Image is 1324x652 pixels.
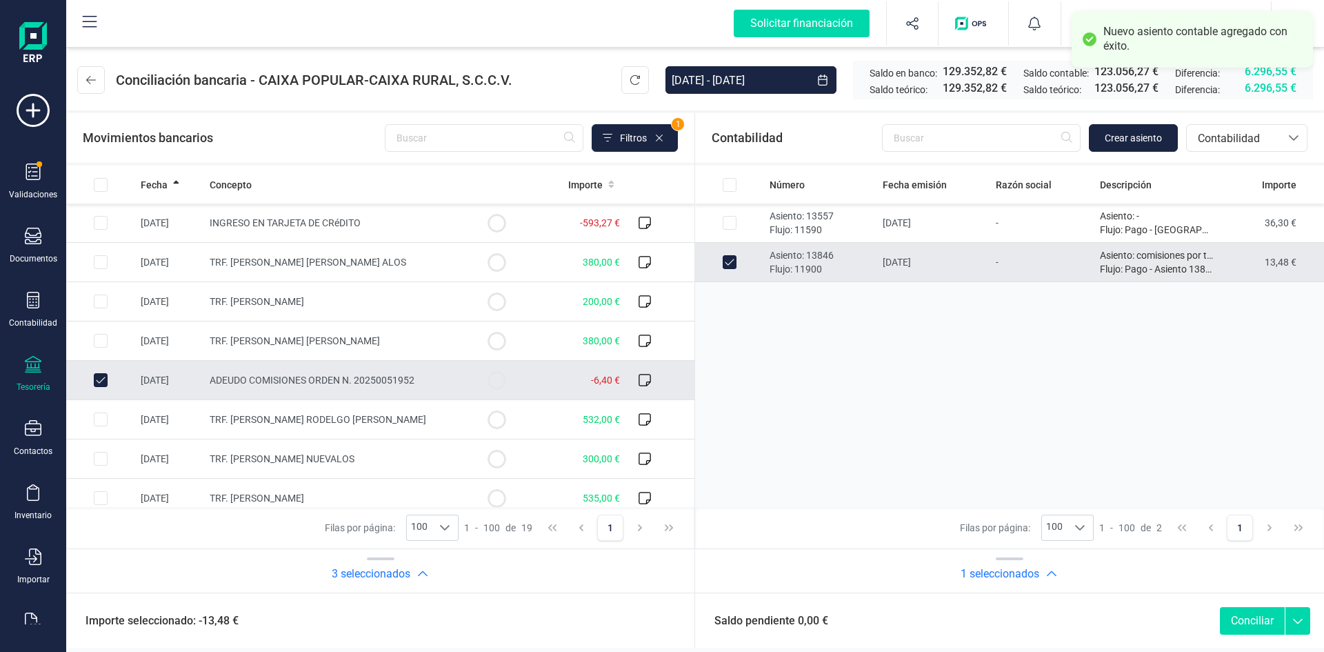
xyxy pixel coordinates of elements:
div: Importar [17,574,50,585]
p: Flujo: 11590 [770,223,872,237]
td: [DATE] [135,479,204,518]
span: Importe seleccionado: -13,48 € [69,613,239,629]
span: 300,00 € [583,453,620,464]
span: TRF. [PERSON_NAME] NUEVALOS [210,453,354,464]
input: Buscar [385,124,583,152]
span: Filtros [620,131,647,145]
span: 129.352,82 € [943,63,1007,80]
td: 13,48 € [1220,243,1324,282]
button: Solicitar financiación [717,1,886,46]
span: Crear asiento [1105,131,1162,145]
span: Contabilidad [1192,130,1275,147]
div: Row Selected 5739f8d9-3ed8-4ffb-a2e5-24c4cfb8f4aa [94,491,108,505]
span: Fecha [141,178,168,192]
div: Documentos [10,253,57,264]
span: 2 [1156,521,1162,535]
span: 532,00 € [583,414,620,425]
button: Next Page [627,515,653,541]
span: de [1141,521,1151,535]
span: TRF. [PERSON_NAME] [PERSON_NAME] [210,335,380,346]
p: Flujo: Pago - [GEOGRAPHIC_DATA] 13557. [1100,223,1214,237]
img: SC [1083,8,1114,39]
div: Solicitar financiación [734,10,870,37]
span: TRF. [PERSON_NAME] RODELGO [PERSON_NAME] [210,414,426,425]
button: First Page [1169,515,1195,541]
span: Diferencia: [1175,83,1220,97]
span: Saldo contable: [1023,66,1089,80]
span: 535,00 € [583,493,620,504]
span: TRF. [PERSON_NAME] [210,493,304,504]
span: de [505,521,516,535]
div: Row Selected a67fcded-9bf3-4ee6-b8b9-5c9ce4b3576c [94,255,108,269]
span: Número [770,178,805,192]
td: - [990,204,1094,243]
span: Saldo pendiente 0,00 € [698,613,828,629]
div: Row Selected 9ddbf45e-265a-4c5a-9d73-d5612b5765b9 [723,216,736,230]
button: Previous Page [568,515,594,541]
div: Nuevo asiento contable agregado con éxito. [1103,25,1303,54]
span: 1 [1099,521,1105,535]
p: Asiento: comisiones por transferencias [1100,248,1214,262]
button: Crear asiento [1089,124,1178,152]
div: Row Selected ccf52c14-5489-41be-a42f-3c2cfe810de4 [94,216,108,230]
h2: 1 seleccionados [961,566,1039,582]
div: Row Unselected ce6f927d-7e87-44da-9df5-841cac8917e9 [94,373,108,387]
span: Descripción [1100,178,1152,192]
button: Logo de OPS [947,1,1000,46]
td: [DATE] [135,400,204,439]
button: Last Page [656,515,682,541]
input: Buscar [882,124,1081,152]
span: 6.296,55 € [1245,63,1296,80]
div: Filas por página: [325,515,459,541]
span: Fecha emisión [883,178,947,192]
div: All items unselected [723,178,736,192]
button: Conciliar [1220,607,1285,635]
span: 200,00 € [583,296,620,307]
span: Saldo en banco: [870,66,937,80]
td: [DATE] [877,243,990,282]
div: Row Unselected 9ccf241d-2aa8-4dd3-b297-7c9a03d138e1 [723,255,736,269]
td: - [990,243,1094,282]
td: [DATE] [135,204,204,243]
button: Previous Page [1198,515,1224,541]
span: Diferencia: [1175,66,1220,80]
span: Saldo teórico: [870,83,927,97]
td: [DATE] [135,282,204,322]
span: TRF. [PERSON_NAME] [210,296,304,307]
button: Filtros [592,124,678,152]
div: - [464,521,532,535]
td: [DATE] [877,204,990,243]
button: SCSCD SERVICIOS FINANCIEROS SL[PERSON_NAME] [1078,1,1254,46]
p: Flujo: 11900 [770,262,872,276]
img: Logo Finanedi [19,22,47,66]
td: [DATE] [135,439,204,479]
span: INGRESO EN TARJETA DE CRéDITO [210,217,361,228]
img: Logo de OPS [955,17,992,30]
div: Row Selected b5cb1c63-41ac-4436-b6a6-d6d7f7b4be6e [94,413,108,426]
button: Choose Date [809,66,836,94]
div: Row Selected daf5351f-297a-4aa3-ae29-3a2e2e801343 [94,295,108,308]
div: Inventario [14,510,52,521]
td: [DATE] [135,361,204,400]
span: 100 [407,515,432,540]
span: 100 [1119,521,1135,535]
button: Last Page [1285,515,1312,541]
span: -593,27 € [580,217,620,228]
p: Asiento: - [1100,209,1214,223]
span: Movimientos bancarios [83,128,213,148]
div: Row Selected 1c837c0d-1bec-4d0e-acb6-827c082ed545 [94,334,108,348]
span: 1 [464,521,470,535]
span: Concepto [210,178,252,192]
div: Contabilidad [9,317,57,328]
span: 6.296,55 € [1245,80,1296,97]
div: All items unselected [94,178,108,192]
span: 129.352,82 € [943,80,1007,97]
div: - [1099,521,1162,535]
span: 123.056,27 € [1094,80,1158,97]
span: Importe [568,178,603,192]
p: Flujo: Pago - Asiento 13846. [1100,262,1214,276]
div: Filas por página: [960,515,1094,541]
td: 36,30 € [1220,204,1324,243]
div: Tesorería [17,382,50,393]
span: 380,00 € [583,257,620,268]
